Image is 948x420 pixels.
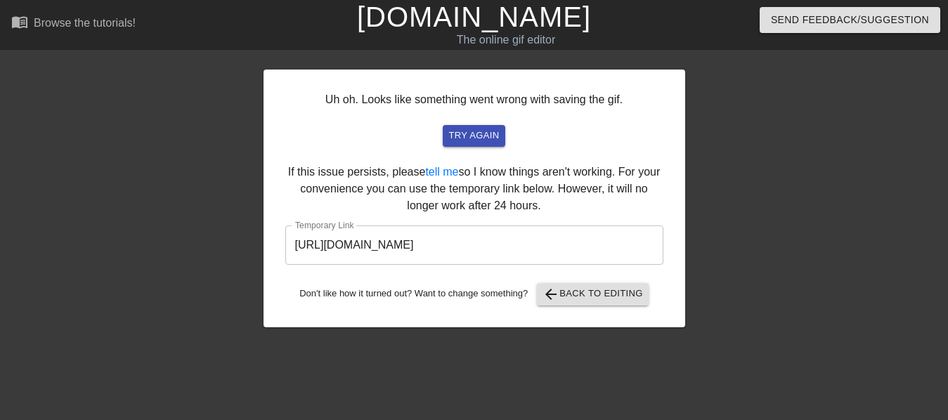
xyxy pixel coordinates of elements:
span: arrow_back [543,286,559,303]
span: menu_book [11,13,28,30]
div: Browse the tutorials! [34,17,136,29]
span: try again [448,128,499,144]
button: try again [443,125,505,147]
button: Back to Editing [537,283,649,306]
button: Send Feedback/Suggestion [760,7,940,33]
div: The online gif editor [323,32,689,48]
span: Send Feedback/Suggestion [771,11,929,29]
a: [DOMAIN_NAME] [357,1,591,32]
div: Uh oh. Looks like something went wrong with saving the gif. If this issue persists, please so I k... [264,70,685,327]
a: tell me [425,166,458,178]
div: Don't like how it turned out? Want to change something? [285,283,663,306]
input: bare [285,225,663,265]
span: Back to Editing [543,286,643,303]
a: Browse the tutorials! [11,13,136,35]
